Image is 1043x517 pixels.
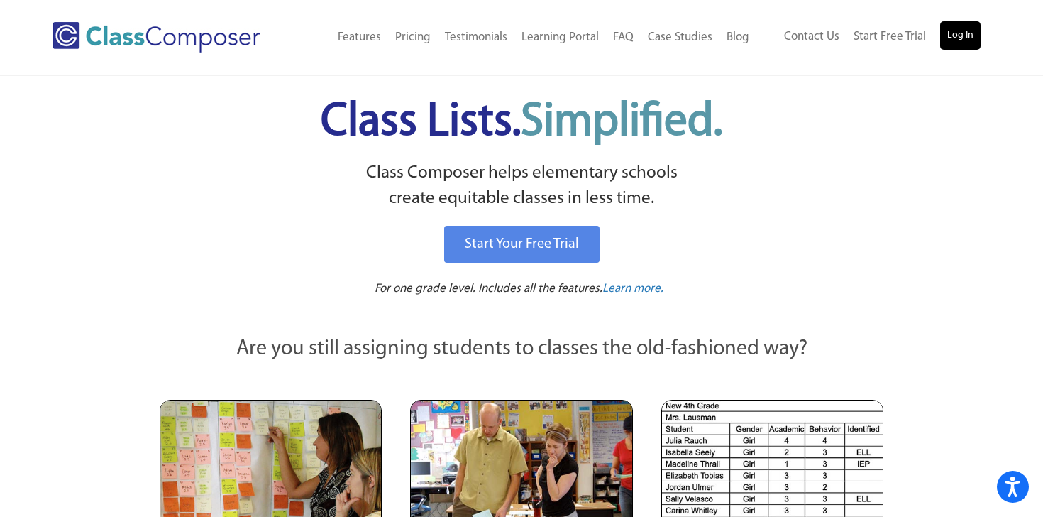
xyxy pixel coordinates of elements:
a: Testimonials [438,22,514,53]
a: FAQ [606,22,641,53]
span: Start Your Free Trial [465,237,579,251]
span: Class Lists. [321,99,722,146]
span: Learn more. [602,283,663,295]
a: Contact Us [777,21,846,53]
a: Pricing [388,22,438,53]
a: Learning Portal [514,22,606,53]
nav: Header Menu [297,22,756,53]
p: Are you still assigning students to classes the old-fashioned way? [160,334,883,365]
p: Class Composer helps elementary schools create equitable classes in less time. [158,160,885,212]
a: Case Studies [641,22,719,53]
a: Blog [719,22,756,53]
nav: Header Menu [756,21,981,53]
img: Class Composer [53,22,260,53]
span: Simplified. [521,99,722,146]
a: Learn more. [602,281,663,298]
a: Log In [940,21,981,50]
span: For one grade level. Includes all the features. [375,283,602,295]
a: Start Free Trial [846,21,933,53]
a: Start Your Free Trial [444,226,600,263]
a: Features [331,22,388,53]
